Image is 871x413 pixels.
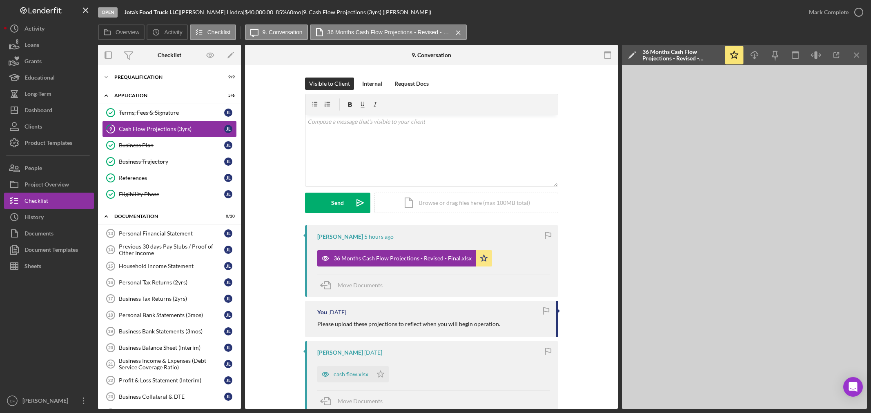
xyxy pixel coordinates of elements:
div: Eligibility Phase [119,191,224,198]
div: J L [224,109,232,117]
div: J L [224,311,232,319]
div: Business Income & Expenses (Debt Service Coverage Ratio) [119,357,224,371]
div: Business Bank Statements (3mos) [119,328,224,335]
a: 22Profit & Loss Statement (Interim)JL [102,372,237,389]
div: Prequalification [114,75,214,80]
button: cash flow.xlsx [317,366,389,382]
div: J L [224,141,232,149]
div: 9 / 9 [220,75,235,80]
button: Mark Complete [801,4,867,20]
span: Move Documents [338,397,383,404]
div: [PERSON_NAME] [20,393,74,411]
tspan: 17 [108,296,113,301]
div: J L [224,174,232,182]
p: Please upload these projections to reflect when you will begin operation. [317,320,500,329]
b: Jota's Food Truck LLC [124,9,178,16]
div: $40,000.00 [245,9,276,16]
div: Open [98,7,118,18]
text: EF [10,399,15,403]
button: Internal [358,78,386,90]
a: Business TrajectoryJL [102,153,237,170]
a: 17Business Tax Returns (2yrs)JL [102,291,237,307]
div: Open Intercom Messenger [843,377,863,397]
div: J L [224,295,232,303]
a: ReferencesJL [102,170,237,186]
a: 18Personal Bank Statements (3mos)JL [102,307,237,323]
div: 85 % [276,9,287,16]
button: Overview [98,24,145,40]
div: [PERSON_NAME] Llodra | [180,9,245,16]
tspan: 9 [109,126,112,131]
button: Send [305,193,370,213]
a: 20Business Balance Sheet (Interim)JL [102,340,237,356]
button: Checklist [190,24,236,40]
a: 13Personal Financial StatementJL [102,225,237,242]
a: 15Household Income StatementJL [102,258,237,274]
tspan: 22 [108,378,113,383]
div: J L [224,246,232,254]
time: 2025-08-21 14:14 [364,233,394,240]
div: 9. Conversation [412,52,451,58]
div: Business Tax Returns (2yrs) [119,295,224,302]
time: 2025-08-19 16:14 [328,309,346,315]
div: J L [224,125,232,133]
tspan: 15 [108,264,113,269]
button: Request Docs [390,78,433,90]
div: J L [224,278,232,286]
label: Checklist [207,29,231,36]
div: Business Collateral & DTE [119,393,224,400]
div: Terms, Fees & Signature [119,109,224,116]
tspan: 13 [108,231,113,236]
div: 5 / 6 [220,93,235,98]
span: Move Documents [338,282,383,289]
button: EF[PERSON_NAME] [4,393,94,409]
a: 19Business Bank Statements (3mos)JL [102,323,237,340]
tspan: 19 [108,329,113,334]
div: Send [331,193,344,213]
div: Application [114,93,214,98]
div: Mark Complete [809,4,849,20]
div: Documentation [114,214,214,219]
div: J L [224,229,232,238]
div: | [124,9,180,16]
div: J L [224,262,232,270]
label: 9. Conversation [263,29,303,36]
div: 0 / 20 [220,214,235,219]
div: cash flow.xlsx [334,371,368,377]
tspan: 21 [108,362,113,366]
button: 36 Months Cash Flow Projections - Revised - Final.xlsx [310,24,467,40]
label: Overview [116,29,139,36]
a: 9Cash Flow Projections (3yrs)JL [102,121,237,137]
a: Business PlanJL [102,137,237,153]
div: Personal Financial Statement [119,230,224,237]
